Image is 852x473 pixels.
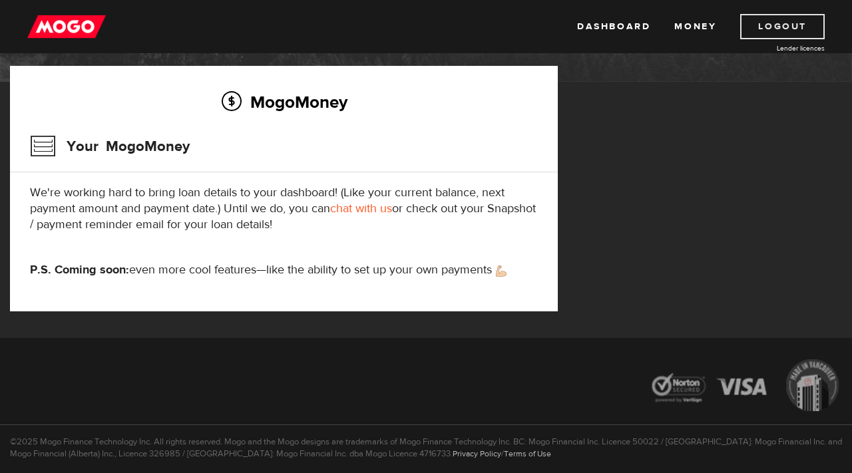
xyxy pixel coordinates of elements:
[30,88,538,116] h2: MogoMoney
[330,201,392,216] a: chat with us
[30,262,538,278] p: even more cool features—like the ability to set up your own payments
[740,14,825,39] a: Logout
[496,265,507,277] img: strong arm emoji
[725,43,825,53] a: Lender licences
[577,14,650,39] a: Dashboard
[453,448,501,459] a: Privacy Policy
[30,262,129,277] strong: P.S. Coming soon:
[586,164,852,473] iframe: LiveChat chat widget
[30,185,538,233] p: We're working hard to bring loan details to your dashboard! (Like your current balance, next paym...
[30,129,190,164] h3: Your MogoMoney
[27,14,106,39] img: mogo_logo-11ee424be714fa7cbb0f0f49df9e16ec.png
[674,14,716,39] a: Money
[504,448,551,459] a: Terms of Use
